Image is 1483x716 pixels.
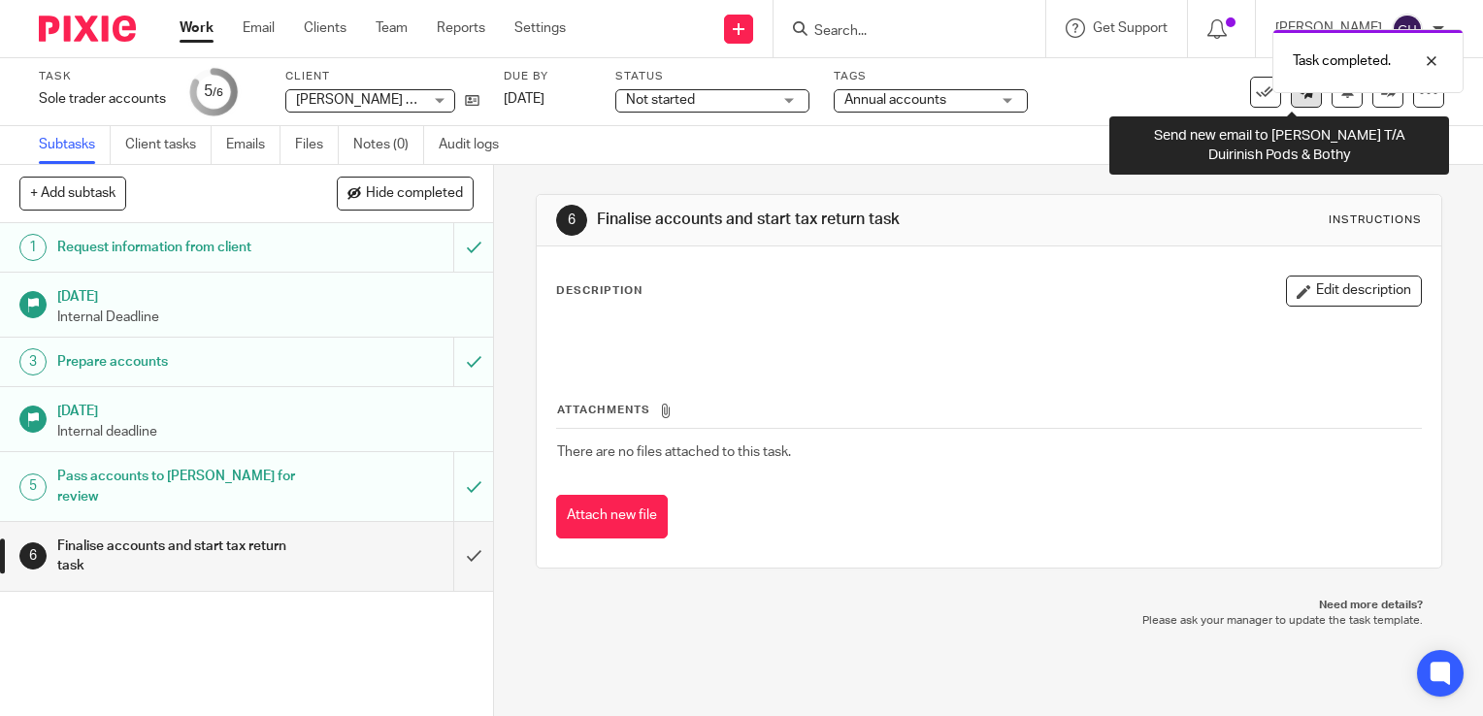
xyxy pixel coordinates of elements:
[555,613,1423,629] p: Please ask your manager to update the task template.
[1286,276,1422,307] button: Edit description
[439,126,513,164] a: Audit logs
[39,69,166,84] label: Task
[296,93,637,107] span: [PERSON_NAME] T/A Duirinish Pods & [PERSON_NAME]
[556,205,587,236] div: 6
[180,18,214,38] a: Work
[844,93,946,107] span: Annual accounts
[57,347,309,376] h1: Prepare accounts
[19,177,126,210] button: + Add subtask
[304,18,346,38] a: Clients
[125,126,212,164] a: Client tasks
[39,126,111,164] a: Subtasks
[226,126,280,164] a: Emails
[1293,51,1391,71] p: Task completed.
[39,89,166,109] div: Sole trader accounts
[57,282,475,307] h1: [DATE]
[57,422,475,441] p: Internal deadline
[57,397,475,421] h1: [DATE]
[39,16,136,42] img: Pixie
[597,210,1030,230] h1: Finalise accounts and start tax return task
[57,532,309,581] h1: Finalise accounts and start tax return task
[295,126,339,164] a: Files
[57,308,475,327] p: Internal Deadline
[19,473,47,501] div: 5
[557,405,650,415] span: Attachments
[337,177,474,210] button: Hide completed
[19,234,47,261] div: 1
[437,18,485,38] a: Reports
[19,542,47,570] div: 6
[19,348,47,375] div: 3
[366,186,463,202] span: Hide completed
[557,445,791,459] span: There are no files attached to this task.
[213,87,223,98] small: /6
[615,69,809,84] label: Status
[57,462,309,511] h1: Pass accounts to [PERSON_NAME] for review
[204,81,223,103] div: 5
[285,69,479,84] label: Client
[504,69,591,84] label: Due by
[556,495,668,538] button: Attach new file
[555,598,1423,613] p: Need more details?
[504,92,544,106] span: [DATE]
[57,233,309,262] h1: Request information from client
[243,18,275,38] a: Email
[514,18,566,38] a: Settings
[376,18,408,38] a: Team
[626,93,695,107] span: Not started
[556,283,643,299] p: Description
[1329,212,1422,228] div: Instructions
[353,126,424,164] a: Notes (0)
[1392,14,1423,45] img: svg%3E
